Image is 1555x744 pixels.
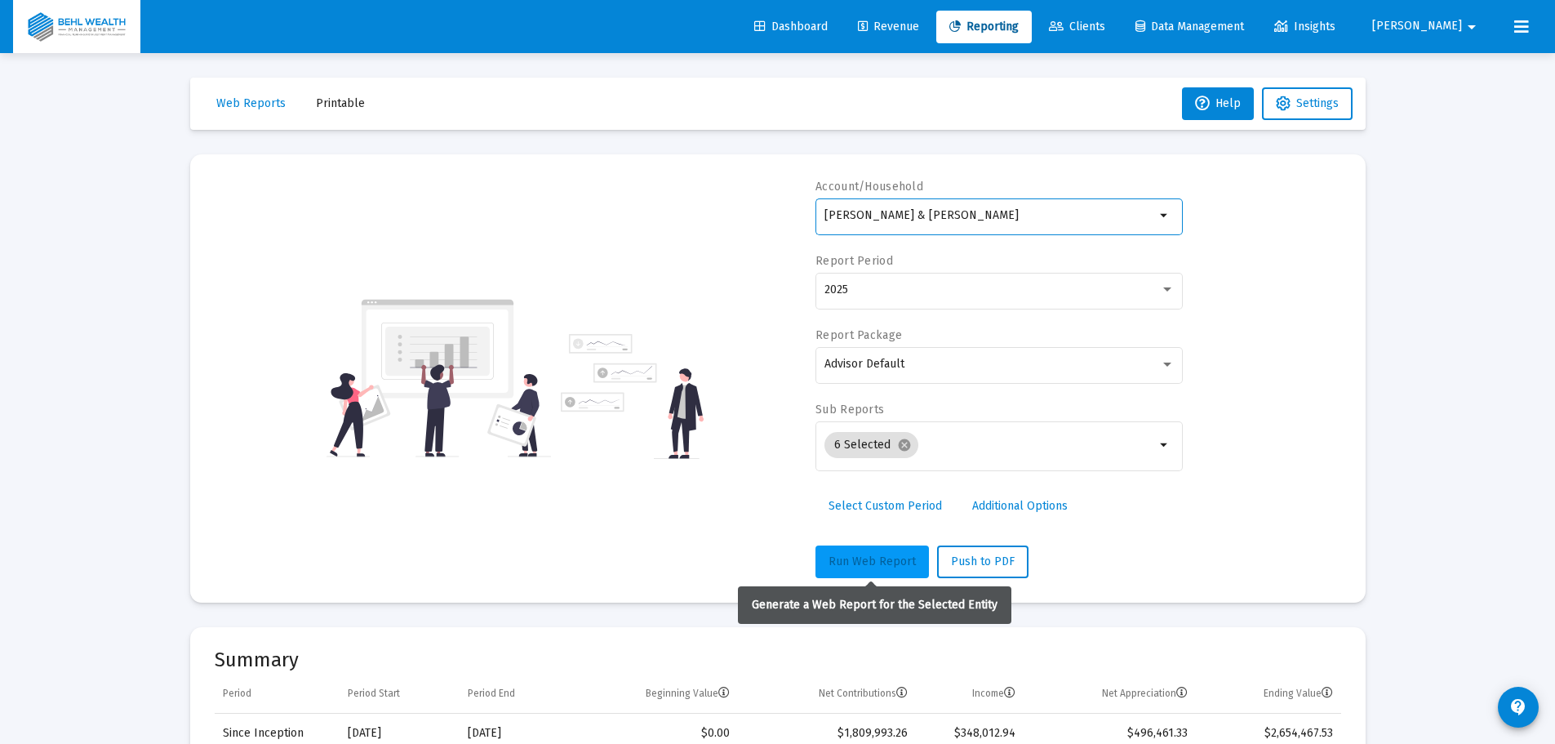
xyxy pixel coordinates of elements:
[754,20,828,33] span: Dashboard
[1195,96,1241,110] span: Help
[1155,206,1175,225] mat-icon: arrow_drop_down
[824,432,918,458] mat-chip: 6 Selected
[897,438,912,452] mat-icon: cancel
[819,687,908,700] div: Net Contributions
[858,20,919,33] span: Revenue
[1122,11,1257,43] a: Data Management
[1196,675,1341,714] td: Column Ending Value
[815,254,893,268] label: Report Period
[348,725,451,742] div: [DATE]
[216,96,286,110] span: Web Reports
[949,20,1019,33] span: Reporting
[460,675,572,714] td: Column Period End
[303,87,378,120] button: Printable
[203,87,299,120] button: Web Reports
[936,11,1032,43] a: Reporting
[824,357,904,371] span: Advisor Default
[824,283,848,296] span: 2025
[824,429,1155,461] mat-chip-list: Selection
[845,11,932,43] a: Revenue
[815,328,902,342] label: Report Package
[348,687,400,700] div: Period Start
[223,687,251,700] div: Period
[741,11,841,43] a: Dashboard
[1264,687,1333,700] div: Ending Value
[561,334,704,459] img: reporting-alt
[829,499,942,513] span: Select Custom Period
[972,499,1068,513] span: Additional Options
[1353,10,1501,42] button: [PERSON_NAME]
[1135,20,1244,33] span: Data Management
[1462,11,1482,43] mat-icon: arrow_drop_down
[340,675,460,714] td: Column Period Start
[1508,697,1528,717] mat-icon: contact_support
[468,687,515,700] div: Period End
[1049,20,1105,33] span: Clients
[1372,20,1462,33] span: [PERSON_NAME]
[738,675,916,714] td: Column Net Contributions
[215,675,340,714] td: Column Period
[1274,20,1335,33] span: Insights
[25,11,128,43] img: Dashboard
[215,652,1341,668] mat-card-title: Summary
[824,209,1155,222] input: Search or select an account or household
[1262,87,1353,120] button: Settings
[1155,435,1175,455] mat-icon: arrow_drop_down
[646,687,730,700] div: Beginning Value
[1102,687,1188,700] div: Net Appreciation
[1261,11,1348,43] a: Insights
[916,675,1024,714] td: Column Income
[1296,96,1339,110] span: Settings
[1024,675,1196,714] td: Column Net Appreciation
[1036,11,1118,43] a: Clients
[815,546,929,578] button: Run Web Report
[937,546,1029,578] button: Push to PDF
[571,675,738,714] td: Column Beginning Value
[815,403,884,417] label: Sub Reports
[316,96,365,110] span: Printable
[829,555,916,568] span: Run Web Report
[327,297,551,459] img: reporting
[1182,87,1254,120] button: Help
[815,180,923,194] label: Account/Household
[951,555,1015,568] span: Push to PDF
[468,725,564,742] div: [DATE]
[972,687,1015,700] div: Income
